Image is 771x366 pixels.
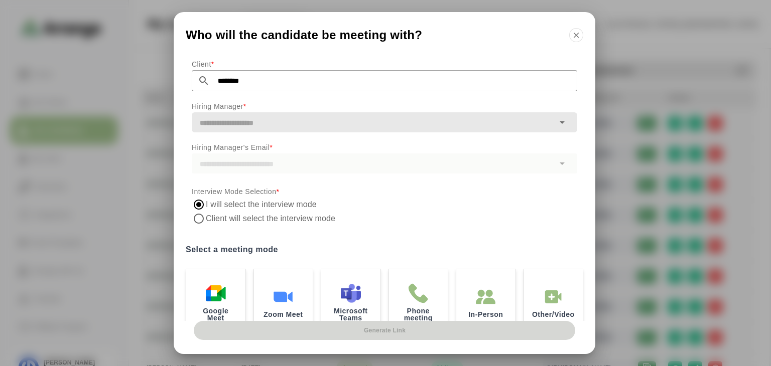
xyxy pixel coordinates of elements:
img: Phone meeting [408,283,428,303]
img: Google Meet [206,283,226,303]
p: Hiring Manager's Email [192,141,577,153]
label: Client will select the interview mode [206,212,337,226]
label: I will select the interview mode [206,198,317,212]
img: Zoom Meet [273,287,293,307]
p: Microsoft Teams [329,307,372,321]
span: Who will the candidate be meeting with? [186,29,422,41]
p: Other/Video [532,311,575,318]
p: Phone meeting [397,307,440,321]
p: Zoom Meet [264,311,303,318]
img: In-Person [476,287,496,307]
img: Microsoft Teams [341,283,361,303]
p: Hiring Manager [192,100,577,112]
p: Client [192,58,577,70]
p: Google Meet [194,307,237,321]
img: In-Person [543,287,563,307]
p: Interview Mode Selection [192,186,577,198]
p: In-Person [468,311,503,318]
label: Select a meeting mode [186,243,583,257]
